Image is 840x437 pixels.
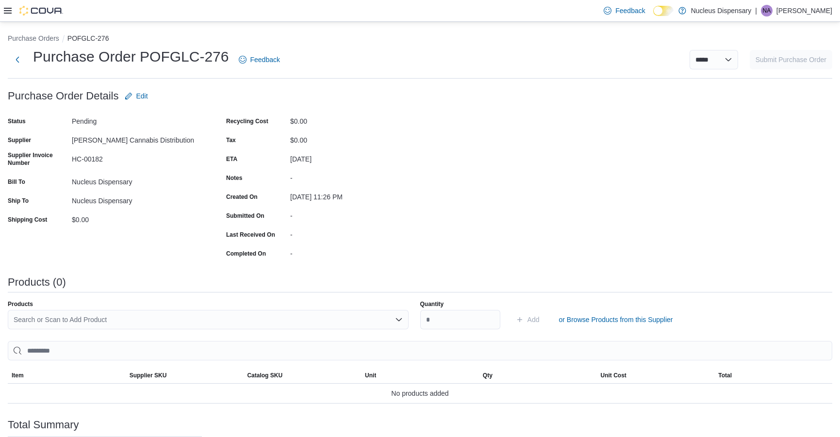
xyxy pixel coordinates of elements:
span: Feedback [250,55,280,65]
a: Feedback [600,1,649,20]
label: ETA [226,155,237,163]
div: - [290,246,420,258]
label: Bill To [8,178,25,186]
span: Qty [483,372,493,379]
label: Created On [226,193,258,201]
span: Unit Cost [601,372,626,379]
div: $0.00 [290,132,420,144]
label: Ship To [8,197,29,205]
span: Catalog SKU [247,372,282,379]
span: Submit Purchase Order [756,55,826,65]
label: Tax [226,136,236,144]
label: Products [8,300,33,308]
span: Unit [365,372,376,379]
button: Supplier SKU [126,368,244,383]
label: Status [8,117,26,125]
button: Submit Purchase Order [750,50,832,69]
div: $0.00 [72,212,202,224]
button: Purchase Orders [8,34,59,42]
label: Shipping Cost [8,216,47,224]
button: Next [8,50,27,69]
label: Notes [226,174,242,182]
button: Open list of options [395,316,403,324]
span: Total [718,372,732,379]
button: Add [512,310,544,329]
button: Total [714,368,832,383]
label: Quantity [420,300,444,308]
div: $0.00 [290,113,420,125]
button: Unit [361,368,479,383]
span: Feedback [615,6,645,16]
nav: An example of EuiBreadcrumbs [8,33,832,45]
span: or Browse Products from this Supplier [559,315,673,324]
span: No products added [391,388,448,399]
h1: Purchase Order POFGLC-276 [33,47,229,66]
span: Supplier SKU [130,372,167,379]
a: Feedback [235,50,284,69]
button: Qty [479,368,597,383]
button: Item [8,368,126,383]
h3: Products (0) [8,276,66,288]
h3: Total Summary [8,419,79,431]
p: Nucleus Dispensary [691,5,752,16]
label: Recycling Cost [226,117,268,125]
span: Add [527,315,540,324]
button: Edit [121,86,152,106]
label: Supplier [8,136,31,144]
label: Submitted On [226,212,264,220]
div: [DATE] [290,151,420,163]
span: Edit [136,91,148,101]
div: - [290,170,420,182]
input: Dark Mode [653,6,674,16]
button: POFGLC-276 [67,34,109,42]
p: | [755,5,757,16]
img: Cova [19,6,63,16]
span: Item [12,372,24,379]
div: [DATE] 11:26 PM [290,189,420,201]
div: Pending [72,113,202,125]
button: Catalog SKU [243,368,361,383]
label: Completed On [226,250,266,258]
h3: Purchase Order Details [8,90,119,102]
button: Unit Cost [597,368,715,383]
label: Supplier Invoice Number [8,151,68,167]
label: Last Received On [226,231,275,239]
p: [PERSON_NAME] [776,5,832,16]
button: or Browse Products from this Supplier [555,310,677,329]
div: HC-00182 [72,151,202,163]
div: Nucleus Dispensary [72,174,202,186]
span: NA [763,5,771,16]
div: Nucleus Dispensary [72,193,202,205]
div: Neil Ashmeade [761,5,773,16]
div: - [290,227,420,239]
div: [PERSON_NAME] Cannabis Distribution [72,132,202,144]
div: - [290,208,420,220]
